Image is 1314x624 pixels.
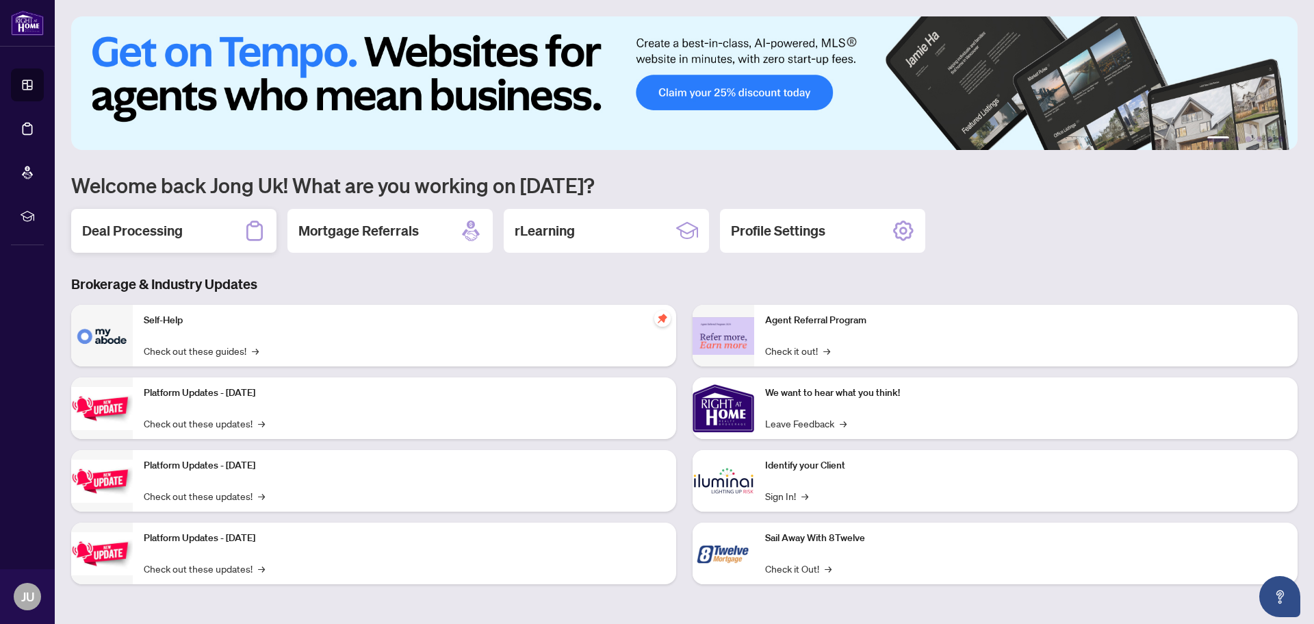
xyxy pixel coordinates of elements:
[765,386,1287,401] p: We want to hear what you think!
[823,343,830,358] span: →
[765,561,832,576] a: Check it Out!→
[11,10,44,36] img: logo
[765,531,1287,546] p: Sail Away With 8Twelve
[258,561,265,576] span: →
[693,450,754,512] img: Identify your Client
[252,343,259,358] span: →
[1259,576,1300,617] button: Open asap
[1257,136,1262,142] button: 4
[71,387,133,430] img: Platform Updates - July 21, 2025
[82,221,183,240] h2: Deal Processing
[765,416,847,431] a: Leave Feedback→
[144,343,259,358] a: Check out these guides!→
[71,532,133,575] img: Platform Updates - June 23, 2025
[1207,136,1229,142] button: 1
[71,16,1298,150] img: Slide 0
[71,275,1298,294] h3: Brokerage & Industry Updates
[1267,136,1273,142] button: 5
[765,488,808,503] a: Sign In!→
[1235,136,1240,142] button: 2
[801,488,808,503] span: →
[731,221,825,240] h2: Profile Settings
[693,523,754,584] img: Sail Away With 8Twelve
[840,416,847,431] span: →
[21,587,34,606] span: JU
[1278,136,1284,142] button: 6
[144,458,665,473] p: Platform Updates - [DATE]
[144,561,265,576] a: Check out these updates!→
[1246,136,1251,142] button: 3
[144,313,665,328] p: Self-Help
[71,305,133,366] img: Self-Help
[144,416,265,431] a: Check out these updates!→
[144,531,665,546] p: Platform Updates - [DATE]
[654,310,671,327] span: pushpin
[298,221,419,240] h2: Mortgage Referrals
[765,343,830,358] a: Check it out!→
[71,172,1298,198] h1: Welcome back Jong Uk! What are you working on [DATE]?
[825,561,832,576] span: →
[693,377,754,439] img: We want to hear what you think!
[765,313,1287,328] p: Agent Referral Program
[258,488,265,503] span: →
[765,458,1287,473] p: Identify your Client
[693,317,754,355] img: Agent Referral Program
[258,416,265,431] span: →
[71,460,133,503] img: Platform Updates - July 8, 2025
[144,488,265,503] a: Check out these updates!→
[144,386,665,401] p: Platform Updates - [DATE]
[515,221,575,240] h2: rLearning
